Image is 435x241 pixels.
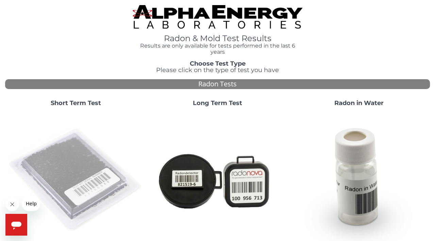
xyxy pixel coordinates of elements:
strong: Radon in Water [334,99,384,107]
h1: Radon & Mold Test Results [133,34,303,43]
strong: Long Term Test [193,99,242,107]
div: Radon Tests [5,79,430,89]
iframe: Close message [5,197,19,211]
strong: Short Term Test [51,99,101,107]
strong: Choose Test Type [190,60,246,67]
h4: Results are only available for tests performed in the last 6 years [133,43,303,55]
iframe: Message from company [22,196,40,211]
img: TightCrop.jpg [133,5,303,29]
span: Please click on the type of test you have [156,66,279,74]
iframe: Button to launch messaging window [5,214,27,236]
